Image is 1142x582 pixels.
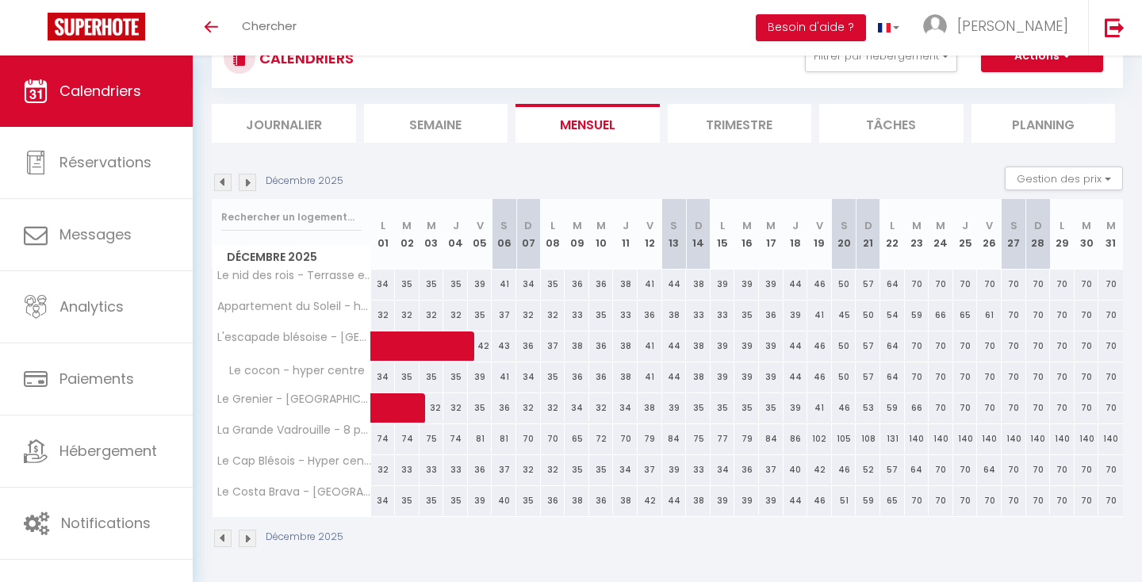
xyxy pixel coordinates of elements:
[1010,218,1017,233] abbr: S
[443,270,468,299] div: 35
[443,455,468,484] div: 33
[981,40,1103,72] button: Actions
[381,218,385,233] abbr: L
[420,270,444,299] div: 35
[807,199,832,270] th: 19
[541,362,565,392] div: 35
[1002,199,1026,270] th: 27
[807,455,832,484] div: 42
[638,362,662,392] div: 41
[492,199,516,270] th: 06
[686,424,711,454] div: 75
[638,199,662,270] th: 12
[711,362,735,392] div: 39
[402,218,412,233] abbr: M
[395,424,420,454] div: 74
[807,270,832,299] div: 46
[1075,199,1099,270] th: 30
[686,455,711,484] div: 33
[832,331,856,361] div: 50
[371,301,396,330] div: 32
[880,455,905,484] div: 57
[1050,455,1075,484] div: 70
[524,218,532,233] abbr: D
[492,301,516,330] div: 37
[638,393,662,423] div: 38
[59,81,141,101] span: Calendriers
[905,455,929,484] div: 64
[468,199,492,270] th: 05
[1026,270,1051,299] div: 70
[646,218,653,233] abbr: V
[59,224,132,244] span: Messages
[1098,424,1123,454] div: 140
[905,331,929,361] div: 70
[953,331,978,361] div: 70
[516,301,541,330] div: 32
[734,362,759,392] div: 39
[977,424,1002,454] div: 140
[1026,393,1051,423] div: 70
[1002,455,1026,484] div: 70
[1098,362,1123,392] div: 70
[784,424,808,454] div: 86
[541,331,565,361] div: 37
[986,218,993,233] abbr: V
[711,301,735,330] div: 33
[880,362,905,392] div: 64
[784,362,808,392] div: 44
[1026,301,1051,330] div: 70
[784,301,808,330] div: 39
[468,362,492,392] div: 39
[759,331,784,361] div: 39
[759,362,784,392] div: 39
[759,301,784,330] div: 36
[856,424,880,454] div: 108
[832,270,856,299] div: 50
[711,424,735,454] div: 77
[1098,393,1123,423] div: 70
[565,270,589,299] div: 36
[759,199,784,270] th: 17
[371,199,396,270] th: 01
[784,270,808,299] div: 44
[59,297,124,316] span: Analytics
[1005,167,1123,190] button: Gestion des prix
[613,424,638,454] div: 70
[443,199,468,270] th: 04
[1075,301,1099,330] div: 70
[638,424,662,454] div: 79
[807,331,832,361] div: 46
[48,13,145,40] img: Super Booking
[541,455,565,484] div: 32
[880,270,905,299] div: 64
[1105,17,1125,37] img: logout
[589,301,614,330] div: 35
[468,424,492,454] div: 81
[953,270,978,299] div: 70
[734,270,759,299] div: 39
[638,455,662,484] div: 37
[638,301,662,330] div: 36
[395,301,420,330] div: 32
[923,14,947,38] img: ...
[59,441,157,461] span: Hébergement
[395,455,420,484] div: 33
[766,218,776,233] abbr: M
[953,424,978,454] div: 140
[1050,393,1075,423] div: 70
[832,199,856,270] th: 20
[905,362,929,392] div: 70
[215,301,374,312] span: Appartement du Soleil - hyper centre
[565,455,589,484] div: 35
[662,455,687,484] div: 39
[734,393,759,423] div: 35
[468,301,492,330] div: 35
[492,393,516,423] div: 36
[686,301,711,330] div: 33
[221,203,362,232] input: Rechercher un logement...
[613,455,638,484] div: 34
[977,331,1002,361] div: 70
[477,218,484,233] abbr: V
[638,331,662,361] div: 41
